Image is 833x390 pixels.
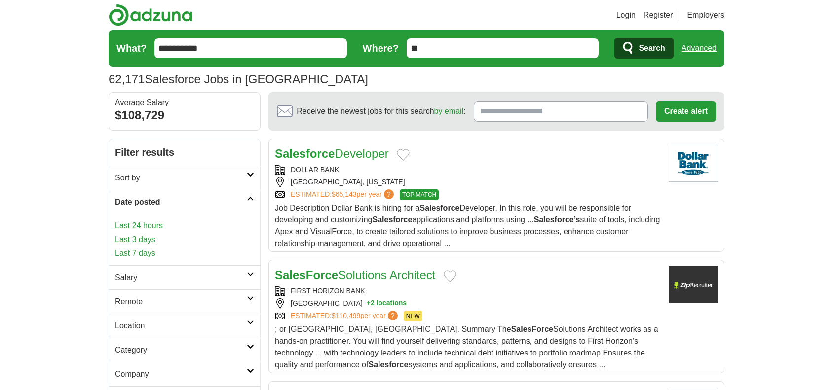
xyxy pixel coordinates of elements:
label: What? [116,41,147,56]
a: Last 3 days [115,234,254,246]
h2: Location [115,320,247,332]
h2: Category [115,344,247,356]
a: by email [434,107,464,115]
a: Login [616,9,636,21]
h2: Sort by [115,172,247,184]
strong: SalesForce [275,268,338,282]
a: Sort by [109,166,260,190]
span: Job Description Dollar Bank is hiring for a Developer. In this role, you will be responsible for ... [275,204,660,248]
a: Register [644,9,673,21]
button: +2 locations [367,298,407,309]
h2: Filter results [109,139,260,166]
button: Search [614,38,673,59]
div: [GEOGRAPHIC_DATA], [US_STATE] [275,177,661,187]
a: Last 24 hours [115,220,254,232]
strong: Salesforce [372,215,412,224]
strong: SalesForce [511,325,553,333]
img: Dollar Bank logo [669,145,718,182]
span: $65,143 [332,190,357,198]
span: ? [384,189,394,199]
div: FIRST HORIZON BANK [275,286,661,296]
h2: Date posted [115,196,247,208]
a: SalesForceSolutions Architect [275,268,436,282]
button: Add to favorite jobs [444,270,456,282]
a: Category [109,338,260,362]
span: 62,171 [109,71,145,88]
button: Create alert [656,101,716,122]
a: Salary [109,265,260,289]
h2: Company [115,368,247,380]
h2: Salary [115,272,247,284]
button: Add to favorite jobs [397,149,410,161]
label: Where? [363,41,399,56]
h2: Remote [115,296,247,308]
div: $108,729 [115,106,254,124]
a: Advanced [682,38,717,58]
span: NEW [404,311,422,321]
span: Search [639,38,665,58]
span: ? [388,311,398,320]
div: [GEOGRAPHIC_DATA] [275,298,661,309]
span: TOP MATCH [400,189,439,200]
a: ESTIMATED:$110,499per year? [291,311,400,321]
span: ; or [GEOGRAPHIC_DATA], [GEOGRAPHIC_DATA]. Summary The Solutions Architect works as a hands-on pr... [275,325,658,369]
img: Adzuna logo [109,4,192,26]
a: Company [109,362,260,386]
span: Receive the newest jobs for this search : [297,106,465,117]
a: Employers [687,9,724,21]
div: Average Salary [115,99,254,106]
a: DOLLAR BANK [291,166,339,174]
strong: Salesforce [419,204,459,212]
strong: Salesforce [368,360,408,369]
span: + [367,298,371,309]
h1: Salesforce Jobs in [GEOGRAPHIC_DATA] [109,72,368,86]
span: $110,499 [332,312,360,319]
a: ESTIMATED:$65,143per year? [291,189,396,200]
a: SalesforceDeveloper [275,147,389,160]
a: Location [109,314,260,338]
img: Company logo [669,266,718,303]
a: Last 7 days [115,248,254,259]
a: Remote [109,289,260,314]
strong: Salesforce’s [534,215,580,224]
strong: Salesforce [275,147,335,160]
a: Date posted [109,190,260,214]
